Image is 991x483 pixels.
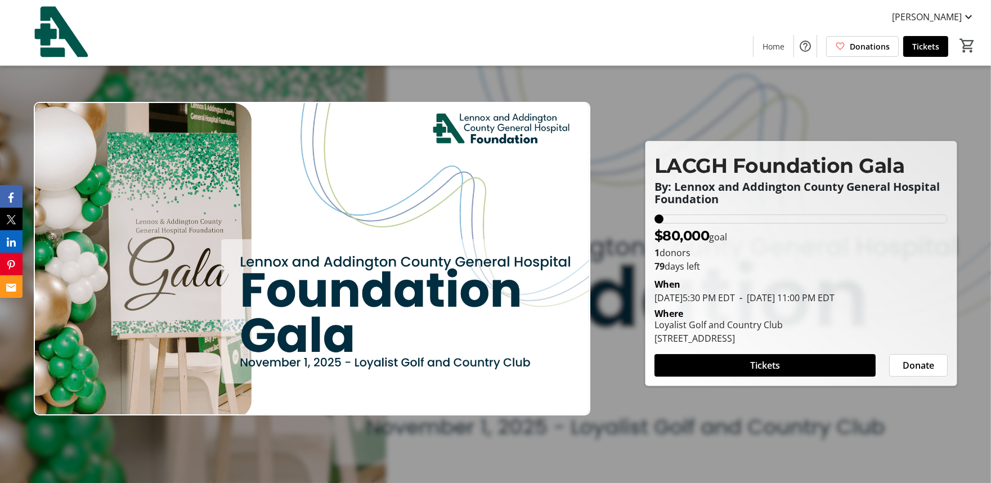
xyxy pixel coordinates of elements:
p: goal [654,226,728,246]
span: LACGH Foundation Gala [654,153,905,178]
a: Home [754,36,793,57]
p: By: Lennox and Addington County General Hospital Foundation [654,181,948,205]
div: [STREET_ADDRESS] [654,332,783,345]
span: $80,000 [654,227,710,244]
a: Donations [826,36,899,57]
div: Where [654,309,683,318]
span: Donate [903,359,934,372]
span: - [735,292,747,304]
button: [PERSON_NAME] [883,8,984,26]
span: Tickets [750,359,780,372]
div: Loyalist Golf and Country Club [654,318,783,332]
span: Home [763,41,784,52]
span: [DATE] 11:00 PM EDT [735,292,835,304]
span: Tickets [912,41,939,52]
p: donors [654,246,948,260]
span: [DATE] 5:30 PM EDT [654,292,735,304]
img: Lennox and Addington County General Hospital Foundation's Logo [7,5,107,61]
button: Tickets [654,354,876,377]
b: 1 [654,247,660,259]
button: Donate [889,354,948,377]
button: Cart [957,35,977,56]
span: Donations [850,41,890,52]
p: days left [654,260,948,273]
img: Campaign CTA Media Photo [34,102,590,415]
span: 79 [654,260,665,272]
div: 3.2038749999999996% of fundraising goal reached [654,214,948,223]
a: Tickets [903,36,948,57]
button: Help [794,35,817,57]
span: [PERSON_NAME] [892,10,962,24]
div: When [654,278,680,291]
